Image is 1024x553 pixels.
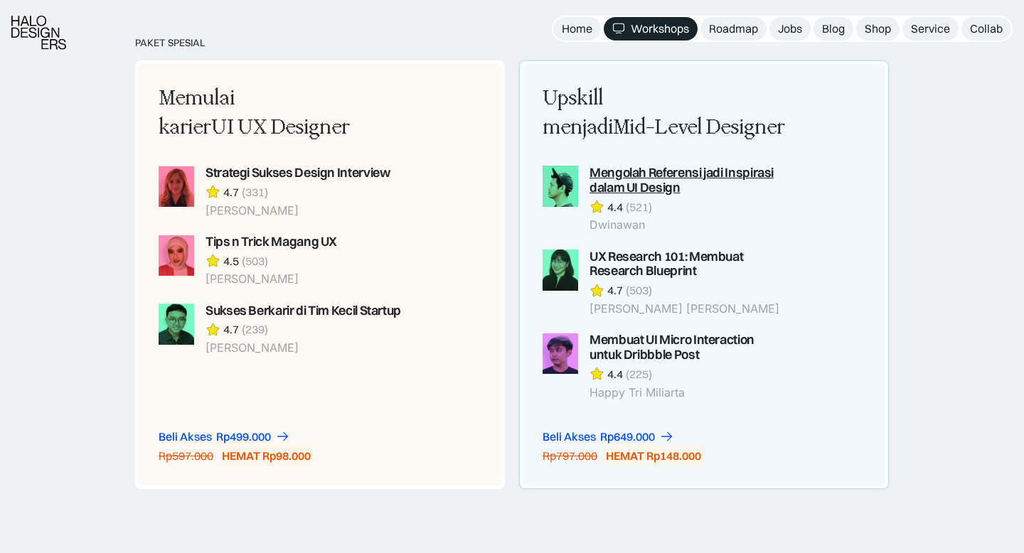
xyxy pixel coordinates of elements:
a: Roadmap [700,17,767,41]
div: (503) [626,283,652,298]
a: Workshops [604,17,698,41]
div: (503) [242,254,268,269]
div: [PERSON_NAME] [206,341,401,355]
div: 4.7 [223,185,239,200]
div: Jobs [778,21,802,36]
a: Membuat UI Micro Interaction untuk Dribbble Post4.4(225)Happy Tri Miliarta [543,333,787,399]
div: [PERSON_NAME] [206,272,337,286]
a: Jobs [769,17,811,41]
a: Strategi Sukses Design Interview4.7(331)[PERSON_NAME] [159,166,403,218]
div: Memulai karier [159,84,403,143]
div: Shop [865,21,891,36]
div: Rp597.000 [159,449,213,463]
div: (225) [626,367,652,382]
div: Dwinawan [590,218,787,232]
div: PAKET SPESIAL [135,37,889,49]
div: Service [911,21,950,36]
a: Collab [961,17,1011,41]
div: (331) [242,185,268,200]
a: UX Research 101: Membuat Research Blueprint4.7(503)[PERSON_NAME] [PERSON_NAME] [543,249,787,316]
div: (239) [242,322,268,337]
div: Strategi Sukses Design Interview [206,166,390,181]
a: Shop [856,17,900,41]
div: Rp797.000 [543,449,597,463]
div: Tips n Trick Magang UX [206,235,337,249]
a: Beli AksesRp499.000 [159,429,290,444]
a: Sukses Berkarir di Tim Kecil Startup4.7(239)[PERSON_NAME] [159,304,403,355]
div: 4.7 [607,283,623,298]
div: Workshops [631,21,689,36]
div: 4.4 [607,367,623,382]
span: UI UX Designer [211,115,350,139]
div: Rp649.000 [600,429,655,444]
div: 4.7 [223,322,239,337]
div: 4.4 [607,200,623,215]
div: UX Research 101: Membuat Research Blueprint [590,249,787,279]
div: HEMAT Rp98.000 [222,449,311,463]
div: Beli Akses [543,429,596,444]
div: [PERSON_NAME] [PERSON_NAME] [590,302,787,316]
a: Tips n Trick Magang UX4.5(503)[PERSON_NAME] [159,235,403,286]
div: HEMAT Rp148.000 [606,449,701,463]
div: Collab [970,21,1003,36]
a: Mengolah Referensi jadi Inspirasi dalam UI Design4.4(521)Dwinawan [543,166,787,232]
a: Beli AksesRp649.000 [543,429,674,444]
a: Service [902,17,959,41]
div: Mengolah Referensi jadi Inspirasi dalam UI Design [590,166,787,195]
div: Upskill menjadi [543,84,787,143]
div: Blog [822,21,845,36]
a: Blog [814,17,853,41]
div: Home [562,21,592,36]
div: Beli Akses [159,429,212,444]
div: 4.5 [223,254,239,269]
div: (521) [626,200,652,215]
div: Roadmap [709,21,758,36]
div: Membuat UI Micro Interaction untuk Dribbble Post [590,333,787,363]
a: Home [553,17,601,41]
div: [PERSON_NAME] [206,204,390,218]
span: Mid-Level Designer [613,115,785,139]
div: Happy Tri Miliarta [590,386,787,399]
div: Sukses Berkarir di Tim Kecil Startup [206,304,401,318]
div: Rp499.000 [216,429,271,444]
